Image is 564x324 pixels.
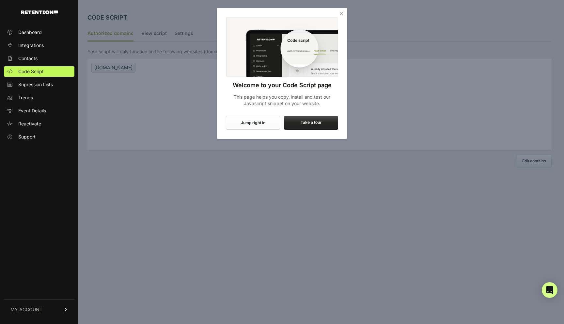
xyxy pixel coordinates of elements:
a: Dashboard [4,27,74,38]
button: Jump right in [226,116,280,130]
span: Dashboard [18,29,42,36]
span: Event Details [18,107,46,114]
p: This page helps you copy, install and test our Javascript snippet on your website. [226,94,338,107]
img: Retention.com [21,10,58,14]
a: Integrations [4,40,74,51]
a: Event Details [4,105,74,116]
span: Reactivate [18,121,41,127]
img: Code Script Onboarding [226,17,338,77]
span: MY ACCOUNT [10,306,42,313]
span: Support [18,134,36,140]
a: Code Script [4,66,74,77]
i: Close [338,10,345,17]
a: Support [4,132,74,142]
span: Supression Lists [18,81,53,88]
span: Trends [18,94,33,101]
a: MY ACCOUNT [4,300,74,319]
div: Open Intercom Messenger [542,282,557,298]
a: Reactivate [4,119,74,129]
a: Supression Lists [4,79,74,90]
a: Trends [4,92,74,103]
span: Integrations [18,42,44,49]
span: Contacts [18,55,38,62]
h3: Welcome to your Code Script page [226,81,338,90]
span: Code Script [18,68,44,75]
label: Take a tour [284,116,338,130]
a: Contacts [4,53,74,64]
